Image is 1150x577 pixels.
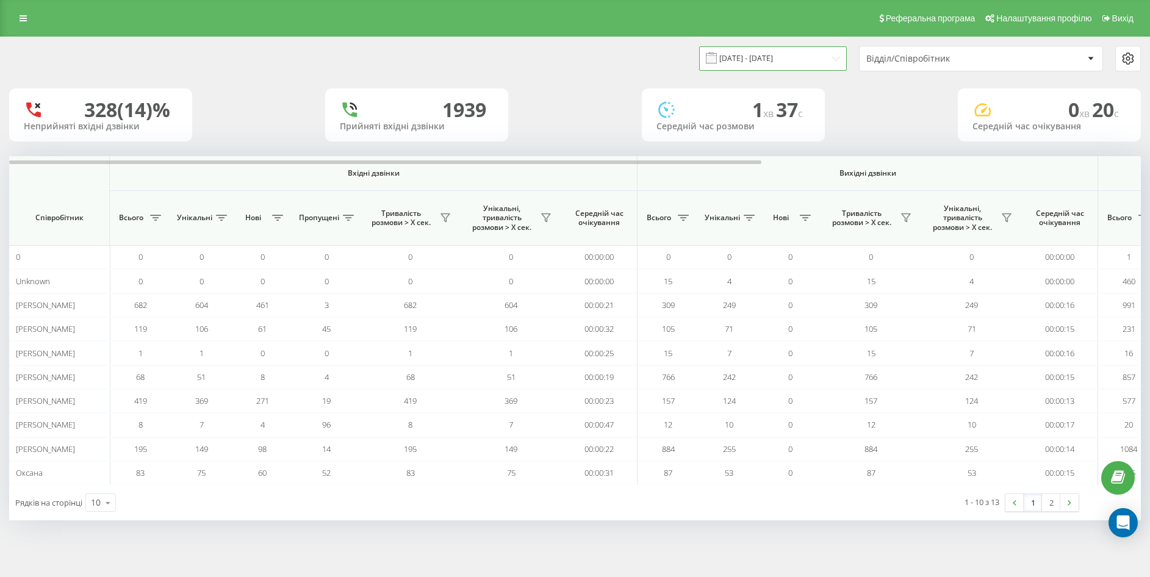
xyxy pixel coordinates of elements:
span: 682 [134,299,147,310]
span: [PERSON_NAME] [16,299,75,310]
span: 0 [788,395,792,406]
span: 149 [505,443,517,454]
span: 0 [788,467,792,478]
span: 0 [199,251,204,262]
div: Неприйняті вхідні дзвінки [24,121,178,132]
span: 10 [725,419,733,430]
span: 87 [867,467,875,478]
span: 0 [666,251,670,262]
span: 12 [664,419,672,430]
td: 00:00:25 [561,341,638,365]
span: Всього [644,213,674,223]
span: 0 [788,323,792,334]
span: 0 [261,348,265,359]
span: 4 [325,371,329,382]
span: 16 [1124,348,1133,359]
span: 20 [1092,96,1119,123]
span: 37 [776,96,803,123]
span: 0 [788,276,792,287]
td: 00:00:00 [1022,245,1098,269]
span: 51 [507,371,516,382]
span: 766 [864,371,877,382]
span: 106 [195,323,208,334]
span: 1 [408,348,412,359]
span: Пропущені [299,213,339,223]
span: 0 [1068,96,1092,123]
span: 0 [199,276,204,287]
span: 1 [199,348,204,359]
span: 369 [505,395,517,406]
td: 00:00:31 [561,461,638,485]
span: 419 [134,395,147,406]
span: 242 [965,371,978,382]
span: 0 [408,251,412,262]
span: 0 [325,348,329,359]
span: 682 [404,299,417,310]
span: 10 [968,419,976,430]
span: 61 [258,323,267,334]
span: 0 [325,276,329,287]
span: 857 [1123,371,1135,382]
span: c [1114,107,1119,120]
span: Рядків на сторінці [15,497,82,508]
span: 577 [1123,395,1135,406]
span: 884 [864,443,877,454]
div: Середній час очікування [972,121,1126,132]
span: 119 [404,323,417,334]
span: 419 [404,395,417,406]
span: 0 [509,251,513,262]
span: 75 [197,467,206,478]
span: 242 [723,371,736,382]
span: 460 [1123,276,1135,287]
td: 00:00:13 [1022,389,1098,413]
span: 0 [788,348,792,359]
span: 45 [322,323,331,334]
span: 15 [664,348,672,359]
td: 00:00:00 [561,245,638,269]
span: 71 [725,323,733,334]
span: 0 [727,251,731,262]
a: 1 [1024,494,1042,511]
span: 4 [261,419,265,430]
span: 0 [138,251,143,262]
span: 255 [723,443,736,454]
span: 0 [16,251,20,262]
span: 60 [258,467,267,478]
div: 328 (14)% [84,98,170,121]
span: 0 [261,251,265,262]
span: Всього [1104,213,1135,223]
span: 0 [869,251,873,262]
span: 0 [969,251,974,262]
div: Середній час розмови [656,121,810,132]
span: Співробітник [20,213,99,223]
span: Унікальні [177,213,212,223]
span: 124 [965,395,978,406]
span: 8 [138,419,143,430]
span: [PERSON_NAME] [16,348,75,359]
span: 157 [864,395,877,406]
span: 309 [662,299,675,310]
td: 00:00:17 [1022,413,1098,437]
span: 461 [256,299,269,310]
span: 0 [788,299,792,310]
span: 15 [664,276,672,287]
span: 249 [723,299,736,310]
span: 309 [864,299,877,310]
span: 0 [788,419,792,430]
span: 83 [406,467,415,478]
span: 15 [867,348,875,359]
span: Вихід [1112,13,1134,23]
span: Тривалість розмови > Х сек. [366,209,436,228]
span: 53 [725,467,733,478]
span: 19 [322,395,331,406]
span: 98 [258,443,267,454]
td: 00:00:23 [561,389,638,413]
span: 1 [138,348,143,359]
span: 14 [322,443,331,454]
span: 1 [509,348,513,359]
div: Відділ/Співробітник [866,54,1012,64]
span: 83 [136,467,145,478]
span: 884 [662,443,675,454]
span: 68 [406,371,415,382]
span: Реферальна програма [886,13,976,23]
